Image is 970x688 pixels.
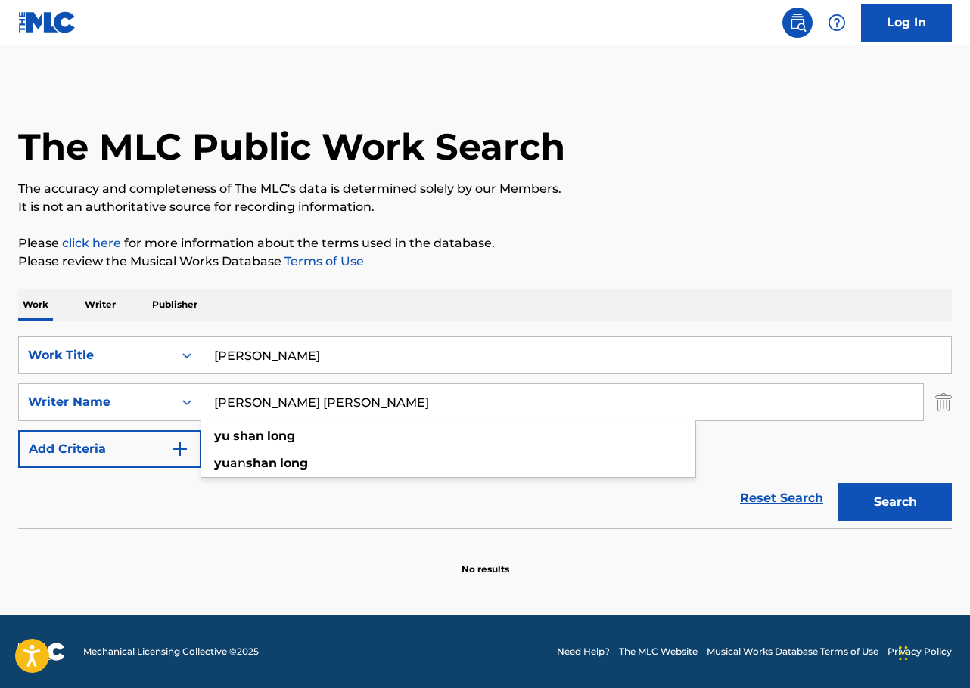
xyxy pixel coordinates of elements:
[822,8,852,38] div: Help
[171,440,189,458] img: 9d2ae6d4665cec9f34b9.svg
[838,483,952,521] button: Search
[233,429,264,443] strong: shan
[18,643,65,661] img: logo
[214,429,230,443] strong: yu
[894,615,970,688] iframe: Chat Widget
[828,14,846,32] img: help
[267,429,295,443] strong: long
[788,14,807,32] img: search
[18,336,952,528] form: Search Form
[935,383,952,421] img: Delete Criterion
[707,645,878,659] a: Musical Works Database Terms of Use
[83,645,259,659] span: Mechanical Licensing Collective © 2025
[214,456,230,470] strong: yu
[18,253,952,271] p: Please review the Musical Works Database
[230,456,246,470] span: an
[18,430,201,468] button: Add Criteria
[28,346,164,364] div: Work Title
[80,289,120,321] p: Writer
[861,4,952,42] a: Log In
[18,234,952,253] p: Please for more information about the terms used in the database.
[18,124,565,169] h1: The MLC Public Work Search
[280,456,308,470] strong: long
[619,645,698,659] a: The MLC Website
[899,631,908,676] div: Drag
[888,645,952,659] a: Privacy Policy
[18,180,952,198] p: The accuracy and completeness of The MLC's data is determined solely by our Members.
[732,482,831,515] a: Reset Search
[246,456,277,470] strong: shan
[557,645,610,659] a: Need Help?
[18,289,53,321] p: Work
[281,254,364,268] a: Terms of Use
[62,236,121,250] a: click here
[18,198,952,216] p: It is not an authoritative source for recording information.
[148,289,202,321] p: Publisher
[28,393,164,411] div: Writer Name
[782,8,813,38] a: Public Search
[462,544,509,576] p: No results
[18,11,76,33] img: MLC Logo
